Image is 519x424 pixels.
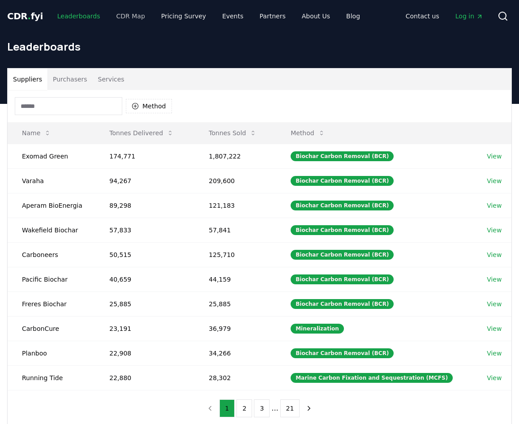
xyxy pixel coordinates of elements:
[95,341,194,365] td: 22,908
[487,176,502,185] a: View
[194,168,276,193] td: 209,600
[283,124,332,142] button: Method
[487,275,502,284] a: View
[291,250,394,260] div: Biochar Carbon Removal (BCR)
[291,299,394,309] div: Biochar Carbon Removal (BCR)
[194,242,276,267] td: 125,710
[8,291,95,316] td: Freres Biochar
[291,151,394,161] div: Biochar Carbon Removal (BCR)
[95,267,194,291] td: 40,659
[219,399,235,417] button: 1
[8,193,95,218] td: Aperam BioEnergia
[126,99,172,113] button: Method
[487,152,502,161] a: View
[487,373,502,382] a: View
[254,399,270,417] button: 3
[271,403,278,414] li: ...
[295,8,337,24] a: About Us
[291,348,394,358] div: Biochar Carbon Removal (BCR)
[95,316,194,341] td: 23,191
[8,316,95,341] td: CarbonCure
[95,365,194,390] td: 22,880
[487,324,502,333] a: View
[301,399,317,417] button: next page
[291,225,394,235] div: Biochar Carbon Removal (BCR)
[194,316,276,341] td: 36,979
[399,8,446,24] a: Contact us
[7,39,512,54] h1: Leaderboards
[291,274,394,284] div: Biochar Carbon Removal (BCR)
[202,124,264,142] button: Tonnes Sold
[95,144,194,168] td: 174,771
[194,291,276,316] td: 25,885
[95,291,194,316] td: 25,885
[194,144,276,168] td: 1,807,222
[291,176,394,186] div: Biochar Carbon Removal (BCR)
[50,8,107,24] a: Leaderboards
[455,12,483,21] span: Log in
[194,365,276,390] td: 28,302
[8,341,95,365] td: Planboo
[194,341,276,365] td: 34,266
[215,8,250,24] a: Events
[50,8,367,24] nav: Main
[487,250,502,259] a: View
[280,399,300,417] button: 21
[8,242,95,267] td: Carboneers
[8,365,95,390] td: Running Tide
[28,11,31,21] span: .
[487,300,502,308] a: View
[8,69,47,90] button: Suppliers
[8,267,95,291] td: Pacific Biochar
[95,193,194,218] td: 89,298
[399,8,490,24] nav: Main
[15,124,58,142] button: Name
[487,226,502,235] a: View
[109,8,152,24] a: CDR Map
[47,69,93,90] button: Purchasers
[253,8,293,24] a: Partners
[194,193,276,218] td: 121,183
[7,11,43,21] span: CDR fyi
[291,324,344,334] div: Mineralization
[95,168,194,193] td: 94,267
[102,124,181,142] button: Tonnes Delivered
[194,267,276,291] td: 44,159
[291,373,453,383] div: Marine Carbon Fixation and Sequestration (MCFS)
[93,69,130,90] button: Services
[7,10,43,22] a: CDR.fyi
[291,201,394,210] div: Biochar Carbon Removal (BCR)
[95,242,194,267] td: 50,515
[339,8,367,24] a: Blog
[194,218,276,242] td: 57,841
[487,349,502,358] a: View
[8,218,95,242] td: Wakefield Biochar
[487,201,502,210] a: View
[448,8,490,24] a: Log in
[8,168,95,193] td: Varaha
[236,399,252,417] button: 2
[95,218,194,242] td: 57,833
[154,8,213,24] a: Pricing Survey
[8,144,95,168] td: Exomad Green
